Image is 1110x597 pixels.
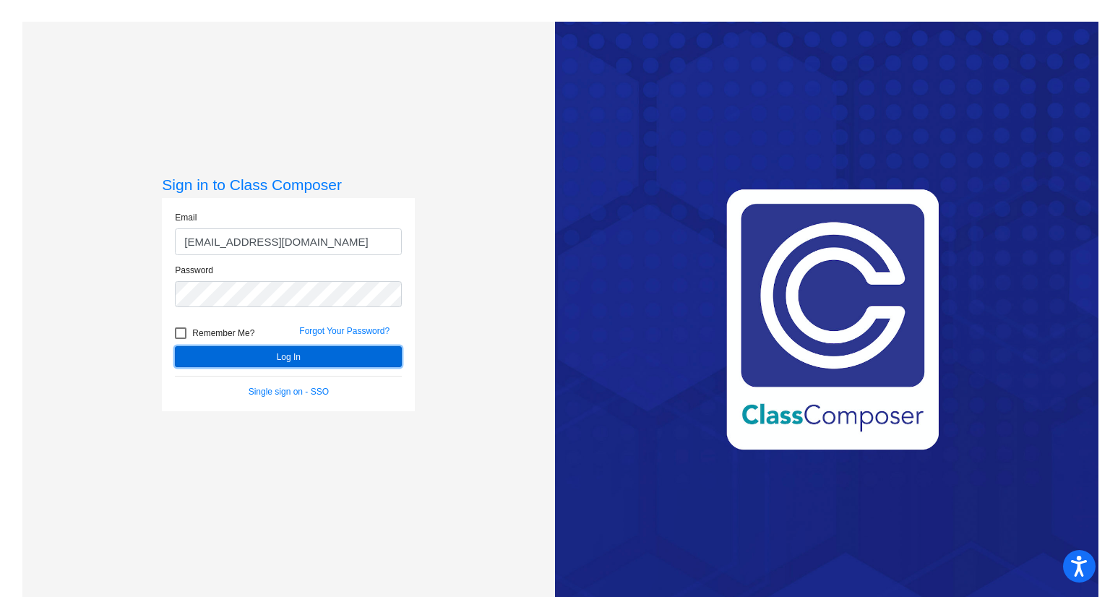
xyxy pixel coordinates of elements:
span: Remember Me? [192,325,254,342]
label: Email [175,211,197,224]
h3: Sign in to Class Composer [162,176,415,194]
a: Single sign on - SSO [249,387,329,397]
button: Log In [175,346,402,367]
a: Forgot Your Password? [299,326,390,336]
label: Password [175,264,213,277]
